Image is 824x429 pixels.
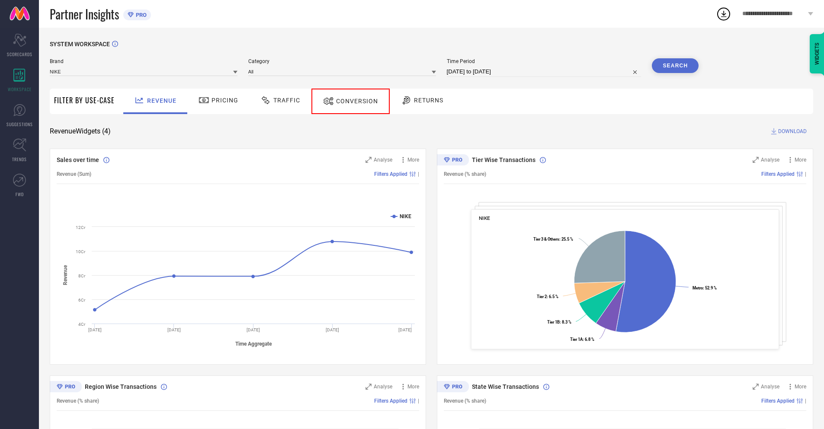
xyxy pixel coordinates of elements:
text: 6Cr [78,298,86,302]
span: Tier Wise Transactions [472,156,535,163]
div: Premium [437,154,469,167]
span: Revenue (% share) [444,398,486,404]
span: TRENDS [12,156,27,162]
tspan: Time Aggregate [235,341,272,347]
text: 4Cr [78,322,86,327]
text: : 6.8 % [570,337,594,342]
text: : 8.3 % [547,320,571,324]
svg: Zoom [366,157,372,163]
span: Pricing [212,97,238,104]
span: | [418,398,419,404]
span: Filter By Use-Case [54,95,115,105]
span: SUGGESTIONS [6,121,33,127]
span: Conversion [336,98,378,105]
span: Sales over time [57,156,99,163]
span: Filters Applied [761,398,795,404]
span: FWD [16,191,24,197]
text: 10Cr [76,249,86,254]
text: [DATE] [398,327,412,332]
span: More [795,157,806,163]
text: : 52.9 % [693,286,717,290]
text: [DATE] [326,327,339,332]
span: SYSTEM WORKSPACE [50,41,110,48]
text: [DATE] [247,327,260,332]
div: Open download list [716,6,731,22]
tspan: Tier 3 & Others [533,237,559,242]
svg: Zoom [753,157,759,163]
span: NIKE [479,215,490,221]
input: Select time period [447,67,641,77]
span: Filters Applied [761,171,795,177]
span: Analyse [374,384,392,390]
span: Time Period [447,58,641,64]
text: [DATE] [167,327,181,332]
span: Partner Insights [50,5,119,23]
svg: Zoom [753,384,759,390]
span: Revenue [147,97,176,104]
span: State Wise Transactions [472,383,539,390]
div: Premium [50,381,82,394]
span: More [795,384,806,390]
tspan: Tier 1B [547,320,560,324]
span: | [805,398,806,404]
span: Filters Applied [374,398,407,404]
span: Analyse [761,384,779,390]
button: Search [652,58,699,73]
tspan: Tier 2 [537,294,547,299]
svg: Zoom [366,384,372,390]
span: PRO [134,12,147,18]
text: : 6.5 % [537,294,558,299]
text: 8Cr [78,273,86,278]
span: Revenue (% share) [57,398,99,404]
span: Revenue (% share) [444,171,486,177]
span: | [805,171,806,177]
span: Brand [50,58,237,64]
span: Category [248,58,436,64]
div: Premium [437,381,469,394]
span: More [407,157,419,163]
span: Revenue (Sum) [57,171,91,177]
span: WORKSPACE [8,86,32,92]
tspan: Metro [693,286,703,290]
span: Revenue Widgets ( 4 ) [50,127,111,136]
span: Filters Applied [374,171,407,177]
span: Returns [414,97,443,104]
span: | [418,171,419,177]
tspan: Revenue [62,265,68,285]
tspan: Tier 1A [570,337,583,342]
text: 12Cr [76,225,86,230]
span: SCORECARDS [7,51,32,57]
text: : 25.5 % [533,237,573,242]
text: [DATE] [88,327,102,332]
span: Region Wise Transactions [85,383,157,390]
span: Traffic [273,97,300,104]
text: NIKE [400,213,411,219]
span: DOWNLOAD [778,127,807,136]
span: More [407,384,419,390]
span: Analyse [374,157,392,163]
span: Analyse [761,157,779,163]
